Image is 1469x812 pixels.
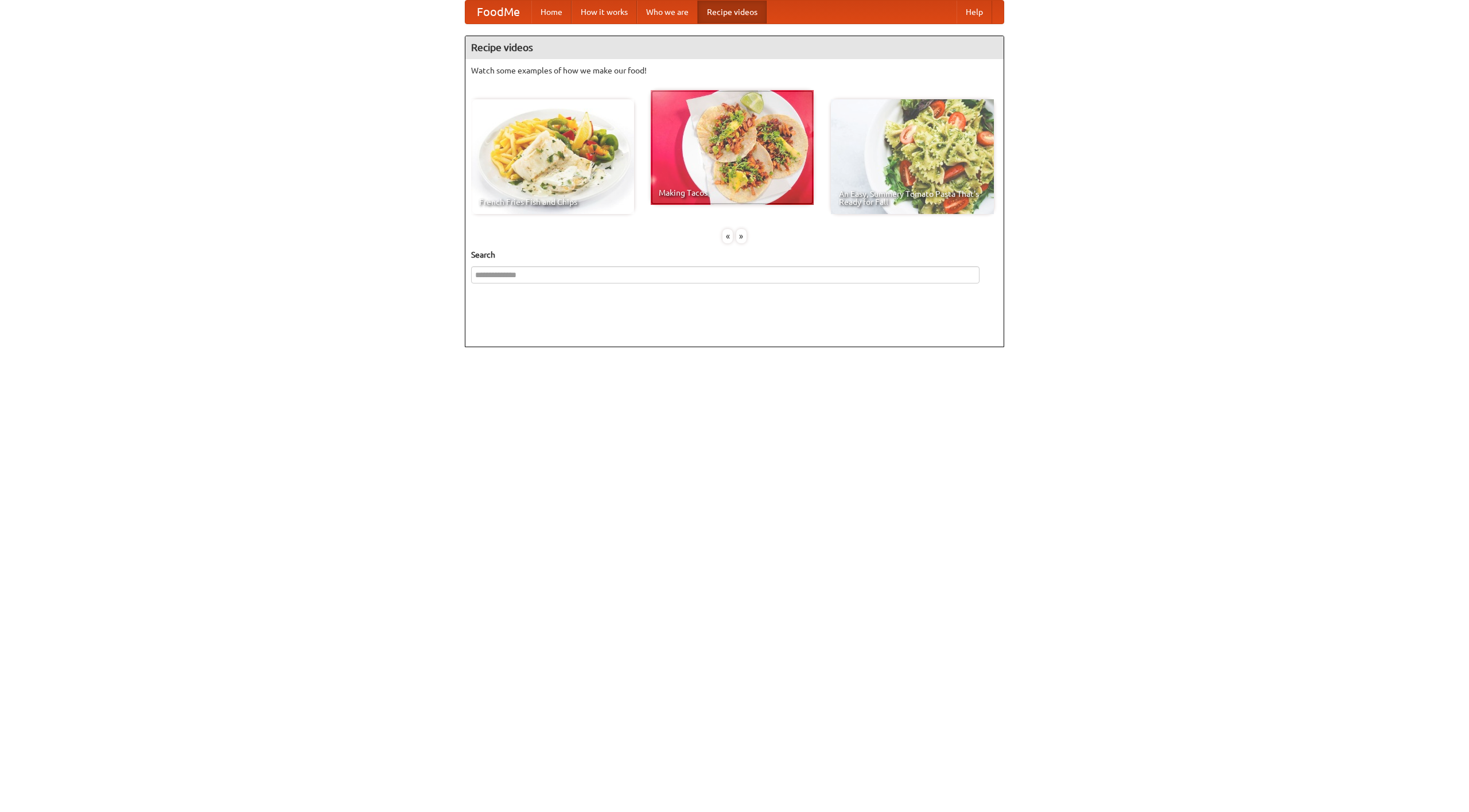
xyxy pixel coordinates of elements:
[831,99,994,214] a: An Easy, Summery Tomato Pasta That's Ready for Fall
[471,99,634,214] a: French Fries Fish and Chips
[659,189,806,197] span: Making Tacos
[736,229,747,243] div: »
[722,229,733,243] div: «
[471,65,998,76] p: Watch some examples of how we make our food!
[957,1,992,24] a: Help
[698,1,767,24] a: Recipe videos
[651,90,814,205] a: Making Tacos
[471,249,998,261] h5: Search
[465,1,531,24] a: FoodMe
[479,198,626,206] span: French Fries Fish and Chips
[637,1,698,24] a: Who we are
[572,1,637,24] a: How it works
[465,36,1004,59] h4: Recipe videos
[531,1,572,24] a: Home
[839,190,986,206] span: An Easy, Summery Tomato Pasta That's Ready for Fall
